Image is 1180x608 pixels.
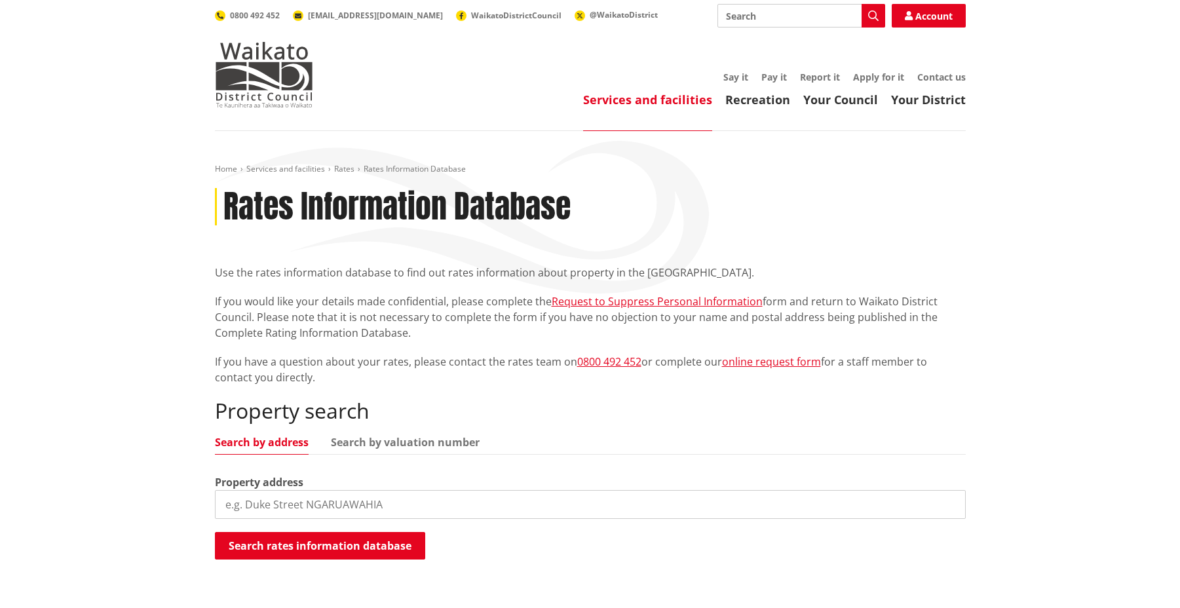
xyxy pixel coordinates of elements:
h2: Property search [215,398,966,423]
h1: Rates Information Database [223,188,571,226]
a: Rates [334,163,354,174]
a: Search by address [215,437,309,447]
a: Recreation [725,92,790,107]
a: Services and facilities [246,163,325,174]
a: Search by valuation number [331,437,480,447]
p: If you have a question about your rates, please contact the rates team on or complete our for a s... [215,354,966,385]
iframe: Messenger Launcher [1120,553,1167,600]
a: 0800 492 452 [215,10,280,21]
a: Request to Suppress Personal Information [552,294,763,309]
span: Rates Information Database [364,163,466,174]
a: Home [215,163,237,174]
p: Use the rates information database to find out rates information about property in the [GEOGRAPHI... [215,265,966,280]
button: Search rates information database [215,532,425,560]
a: Your Council [803,92,878,107]
a: Contact us [917,71,966,83]
a: 0800 492 452 [577,354,641,369]
input: Search input [717,4,885,28]
input: e.g. Duke Street NGARUAWAHIA [215,490,966,519]
a: @WaikatoDistrict [575,9,658,20]
a: Report it [800,71,840,83]
img: Waikato District Council - Te Kaunihera aa Takiwaa o Waikato [215,42,313,107]
a: Account [892,4,966,28]
a: Services and facilities [583,92,712,107]
a: Your District [891,92,966,107]
a: Say it [723,71,748,83]
nav: breadcrumb [215,164,966,175]
label: Property address [215,474,303,490]
span: 0800 492 452 [230,10,280,21]
a: Pay it [761,71,787,83]
a: WaikatoDistrictCouncil [456,10,561,21]
a: online request form [722,354,821,369]
span: [EMAIL_ADDRESS][DOMAIN_NAME] [308,10,443,21]
a: [EMAIL_ADDRESS][DOMAIN_NAME] [293,10,443,21]
a: Apply for it [853,71,904,83]
span: @WaikatoDistrict [590,9,658,20]
span: WaikatoDistrictCouncil [471,10,561,21]
p: If you would like your details made confidential, please complete the form and return to Waikato ... [215,294,966,341]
